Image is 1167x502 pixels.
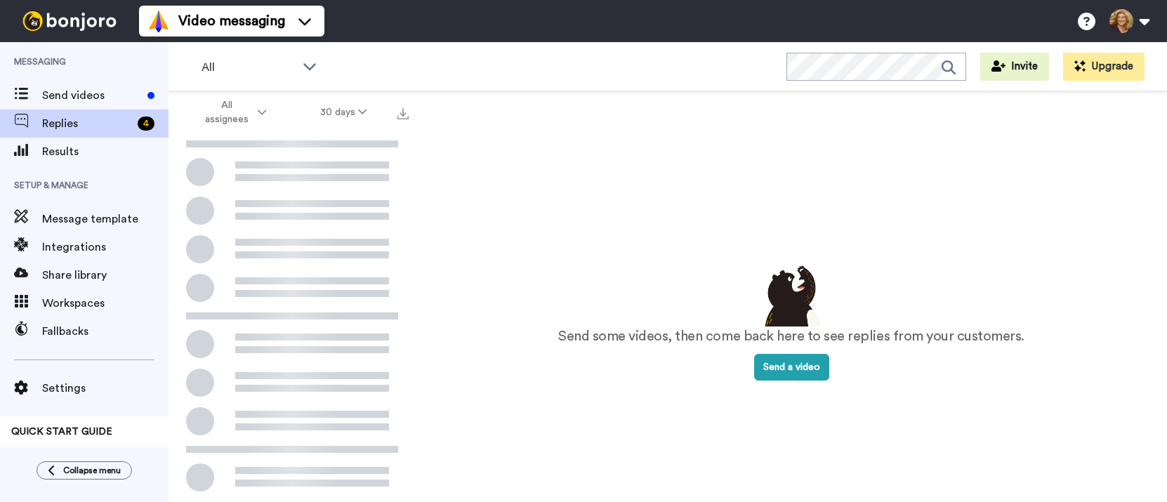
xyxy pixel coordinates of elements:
span: All assignees [198,98,255,126]
span: Results [42,143,169,160]
span: Integrations [42,239,169,256]
button: 30 days [294,100,394,125]
span: Replies [42,115,132,132]
span: All [202,59,296,76]
img: bj-logo-header-white.svg [17,11,122,31]
img: results-emptystates.png [756,262,826,326]
span: Video messaging [178,11,285,31]
div: 4 [138,117,154,131]
a: Send a video [754,362,829,372]
button: Invite [980,53,1049,81]
img: vm-color.svg [147,10,170,32]
span: QUICK START GUIDE [11,427,112,437]
span: Settings [42,380,169,397]
span: Fallbacks [42,323,169,340]
span: 100% [11,444,33,456]
span: Send videos [42,87,142,104]
button: Collapse menu [37,461,132,480]
img: export.svg [397,108,409,119]
span: Message template [42,211,169,227]
button: Send a video [754,354,829,381]
span: Share library [42,267,169,284]
button: Upgrade [1063,53,1145,81]
span: Workspaces [42,295,169,312]
button: Export all results that match these filters now. [393,102,413,123]
button: All assignees [171,93,294,132]
span: Collapse menu [63,465,121,476]
p: Send some videos, then come back here to see replies from your customers. [558,326,1024,347]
